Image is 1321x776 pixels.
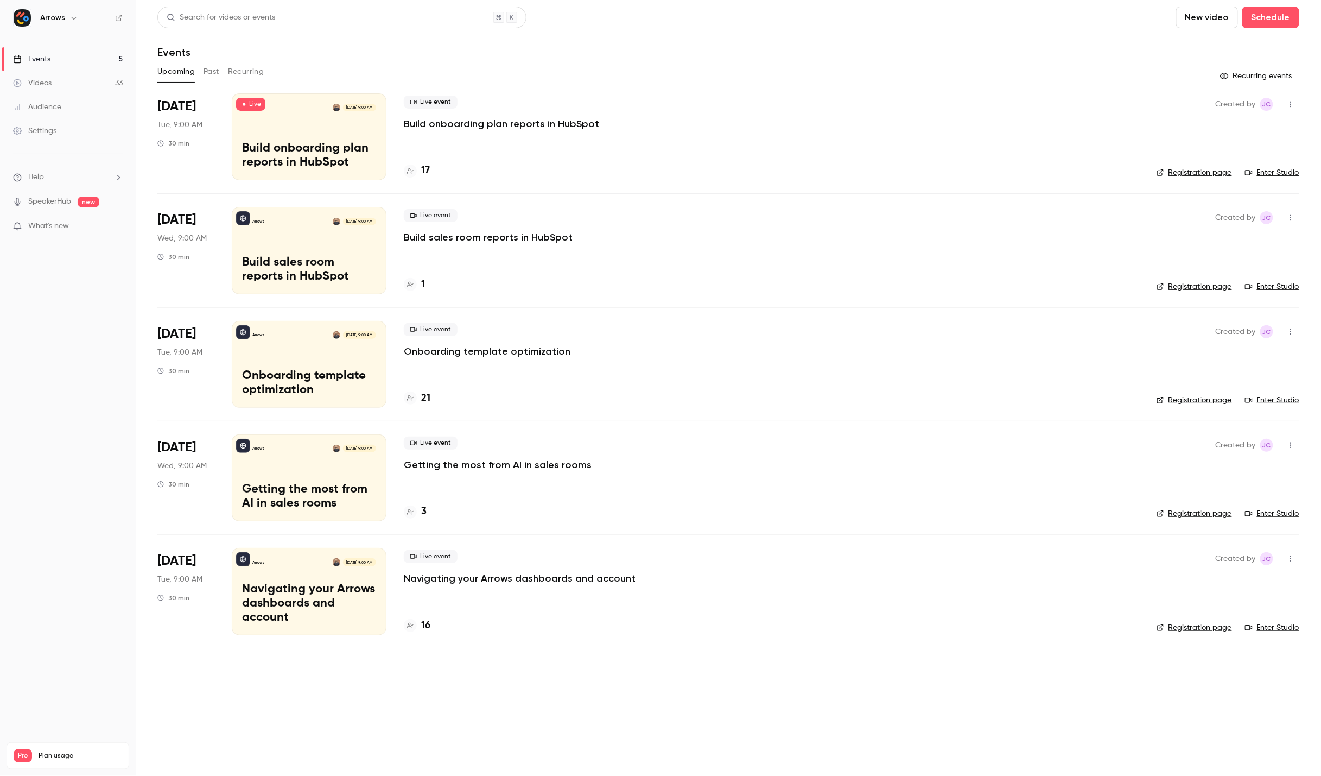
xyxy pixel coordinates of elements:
[252,560,264,565] p: Arrows
[157,207,214,294] div: Oct 15 Wed, 9:00 AM (America/Los Angeles)
[1157,167,1232,178] a: Registration page
[39,752,122,760] span: Plan usage
[1216,325,1256,338] span: Created by
[157,119,202,130] span: Tue, 9:00 AM
[252,219,264,224] p: Arrows
[157,480,189,489] div: 30 min
[1242,7,1299,28] button: Schedule
[1157,622,1232,633] a: Registration page
[333,218,340,225] img: Shareil Nariman
[157,347,202,358] span: Tue, 9:00 AM
[157,439,196,456] span: [DATE]
[404,572,636,585] a: Navigating your Arrows dashboards and account
[333,331,340,339] img: Shareil Nariman
[1260,98,1273,111] span: Jamie Carlson
[228,63,264,80] button: Recurring
[157,63,195,80] button: Upcoming
[1157,395,1232,406] a: Registration page
[1260,552,1273,565] span: Jamie Carlson
[404,437,458,450] span: Live event
[167,12,275,23] div: Search for videos or events
[1216,98,1256,111] span: Created by
[157,460,207,471] span: Wed, 9:00 AM
[1176,7,1238,28] button: New video
[28,220,69,232] span: What's new
[343,445,376,452] span: [DATE] 9:00 AM
[404,323,458,336] span: Live event
[404,96,458,109] span: Live event
[204,63,219,80] button: Past
[343,331,376,339] span: [DATE] 9:00 AM
[1245,281,1299,292] a: Enter Studio
[343,218,376,225] span: [DATE] 9:00 AM
[232,207,386,294] a: Build sales room reports in HubSpotArrowsShareil Nariman[DATE] 9:00 AMBuild sales room reports in...
[333,445,340,452] img: Shareil Nariman
[110,222,123,231] iframe: Noticeable Trigger
[1262,98,1271,111] span: JC
[157,233,207,244] span: Wed, 9:00 AM
[1262,325,1271,338] span: JC
[242,256,376,284] p: Build sales room reports in HubSpot
[13,78,52,89] div: Videos
[242,483,376,511] p: Getting the most from AI in sales rooms
[404,550,458,563] span: Live event
[157,367,189,375] div: 30 min
[157,325,196,343] span: [DATE]
[1260,439,1273,452] span: Jamie Carlson
[404,277,425,292] a: 1
[252,446,264,451] p: Arrows
[242,583,376,624] p: Navigating your Arrows dashboards and account
[157,211,196,229] span: [DATE]
[1245,167,1299,178] a: Enter Studio
[343,558,376,566] span: [DATE] 9:00 AM
[236,98,265,111] span: Live
[13,172,123,183] li: help-dropdown-opener
[242,142,376,170] p: Build onboarding plan reports in HubSpot
[78,197,99,207] span: new
[157,253,189,261] div: 30 min
[404,391,430,406] a: 21
[333,558,340,566] img: Shareil Nariman
[157,574,202,585] span: Tue, 9:00 AM
[1216,211,1256,224] span: Created by
[157,93,214,180] div: Oct 14 Tue, 9:00 AM (America/Los Angeles)
[1245,395,1299,406] a: Enter Studio
[232,548,386,635] a: Navigating your Arrows dashboards and accountArrowsShareil Nariman[DATE] 9:00 AMNavigating your A...
[404,345,570,358] a: Onboarding template optimization
[404,458,592,471] a: Getting the most from AI in sales rooms
[232,93,386,180] a: Build onboarding plan reports in HubSpotArrowsShareil Nariman[DATE] 9:00 AMBuild onboarding plan ...
[1262,439,1271,452] span: JC
[404,231,573,244] a: Build sales room reports in HubSpot
[421,391,430,406] h4: 21
[421,163,430,178] h4: 17
[1216,552,1256,565] span: Created by
[333,104,340,111] img: Shareil Nariman
[14,749,32,762] span: Pro
[1245,622,1299,633] a: Enter Studio
[14,9,31,27] img: Arrows
[157,434,214,521] div: Oct 22 Wed, 9:00 AM (America/Los Angeles)
[1245,508,1299,519] a: Enter Studio
[404,504,427,519] a: 3
[1215,67,1299,85] button: Recurring events
[421,619,430,633] h4: 16
[13,125,56,136] div: Settings
[404,619,430,633] a: 16
[404,163,430,178] a: 17
[157,46,190,59] h1: Events
[28,172,44,183] span: Help
[343,104,376,111] span: [DATE] 9:00 AM
[232,434,386,521] a: Getting the most from AI in sales roomsArrowsShareil Nariman[DATE] 9:00 AMGetting the most from A...
[13,54,50,65] div: Events
[1260,325,1273,338] span: Jamie Carlson
[1262,552,1271,565] span: JC
[404,117,599,130] a: Build onboarding plan reports in HubSpot
[232,321,386,408] a: Onboarding template optimizationArrowsShareil Nariman[DATE] 9:00 AMOnboarding template optimization
[1262,211,1271,224] span: JC
[242,369,376,398] p: Onboarding template optimization
[28,196,71,207] a: SpeakerHub
[157,139,189,148] div: 30 min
